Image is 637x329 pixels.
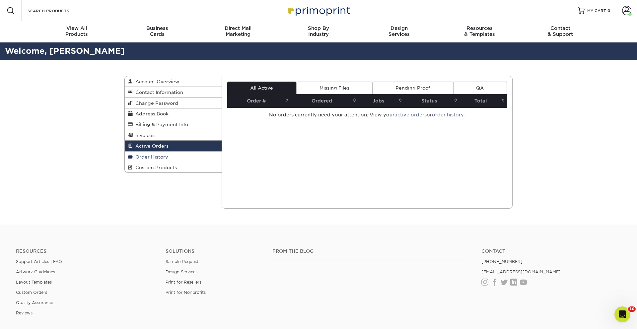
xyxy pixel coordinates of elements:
[607,8,610,13] span: 0
[16,259,62,264] a: Support Articles | FAQ
[481,269,561,274] a: [EMAIL_ADDRESS][DOMAIN_NAME]
[166,280,201,285] a: Print for Resellers
[394,112,427,117] a: active orders
[198,21,278,42] a: Direct MailMarketing
[359,25,439,37] div: Services
[460,94,507,108] th: Total
[439,21,520,42] a: Resources& Templates
[285,3,352,18] img: Primoprint
[520,21,601,42] a: Contact& Support
[133,90,183,95] span: Contact Information
[520,25,601,31] span: Contact
[133,165,177,170] span: Custom Products
[16,269,55,274] a: Artwork Guidelines
[166,248,262,254] h4: Solutions
[453,82,507,94] a: QA
[278,25,359,31] span: Shop By
[133,111,169,116] span: Address Book
[125,108,222,119] a: Address Book
[372,82,453,94] a: Pending Proof
[117,21,198,42] a: BusinessCards
[117,25,198,37] div: Cards
[16,248,156,254] h4: Resources
[439,25,520,31] span: Resources
[278,25,359,37] div: Industry
[166,259,198,264] a: Sample Request
[16,300,53,305] a: Quality Assurance
[133,154,168,160] span: Order History
[125,76,222,87] a: Account Overview
[133,79,179,84] span: Account Overview
[125,152,222,162] a: Order History
[587,8,606,14] span: MY CART
[125,141,222,151] a: Active Orders
[520,25,601,37] div: & Support
[358,94,404,108] th: Jobs
[291,94,358,108] th: Ordered
[227,108,507,122] td: No orders currently need your attention. View your or .
[439,25,520,37] div: & Templates
[117,25,198,31] span: Business
[481,259,523,264] a: [PHONE_NUMBER]
[125,98,222,108] a: Change Password
[166,290,206,295] a: Print for Nonprofits
[133,143,169,149] span: Active Orders
[16,280,52,285] a: Layout Templates
[125,87,222,98] a: Contact Information
[272,248,464,254] h4: From the Blog
[16,290,47,295] a: Custom Orders
[133,122,188,127] span: Billing & Payment Info
[125,119,222,130] a: Billing & Payment Info
[133,133,155,138] span: Invoices
[2,309,56,327] iframe: Google Customer Reviews
[296,82,372,94] a: Missing Files
[404,94,460,108] th: Status
[278,21,359,42] a: Shop ByIndustry
[198,25,278,31] span: Direct Mail
[166,269,197,274] a: Design Services
[227,82,296,94] a: All Active
[359,25,439,31] span: Design
[198,25,278,37] div: Marketing
[481,248,621,254] a: Contact
[227,94,291,108] th: Order #
[125,130,222,141] a: Invoices
[359,21,439,42] a: DesignServices
[36,25,117,37] div: Products
[133,100,178,106] span: Change Password
[432,112,463,117] a: order history
[614,306,630,322] iframe: Intercom live chat
[36,21,117,42] a: View AllProducts
[125,162,222,172] a: Custom Products
[628,306,636,312] span: 10
[36,25,117,31] span: View All
[27,7,92,15] input: SEARCH PRODUCTS.....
